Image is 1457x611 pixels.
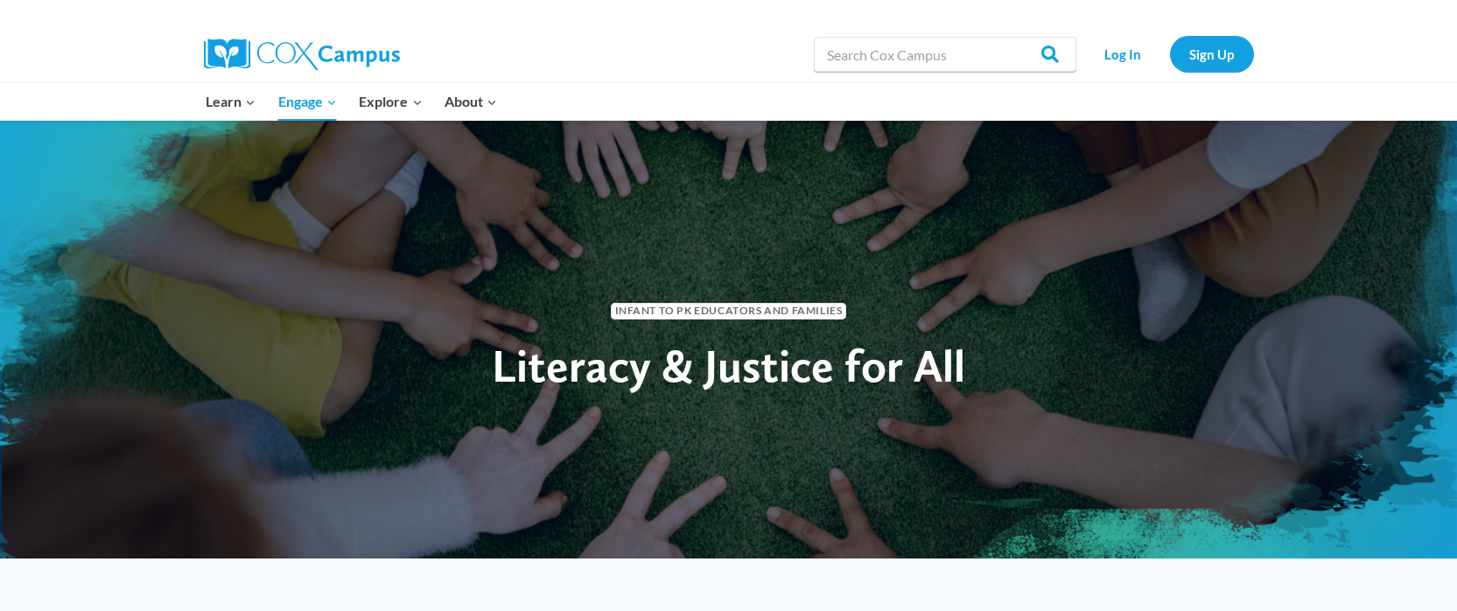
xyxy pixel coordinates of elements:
a: Log In [1085,36,1161,72]
span: Engage [278,90,337,113]
nav: Primary Navigation [195,83,508,120]
nav: Secondary Navigation [1085,36,1254,72]
span: Literacy & Justice for All [492,338,965,393]
input: Search Cox Campus [814,37,1076,72]
span: Explore [359,90,422,113]
span: Infant to PK Educators and Families [611,303,847,320]
span: Learn [206,90,256,113]
a: Sign Up [1170,36,1254,72]
img: Cox Campus [204,39,400,70]
span: About [445,90,497,113]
